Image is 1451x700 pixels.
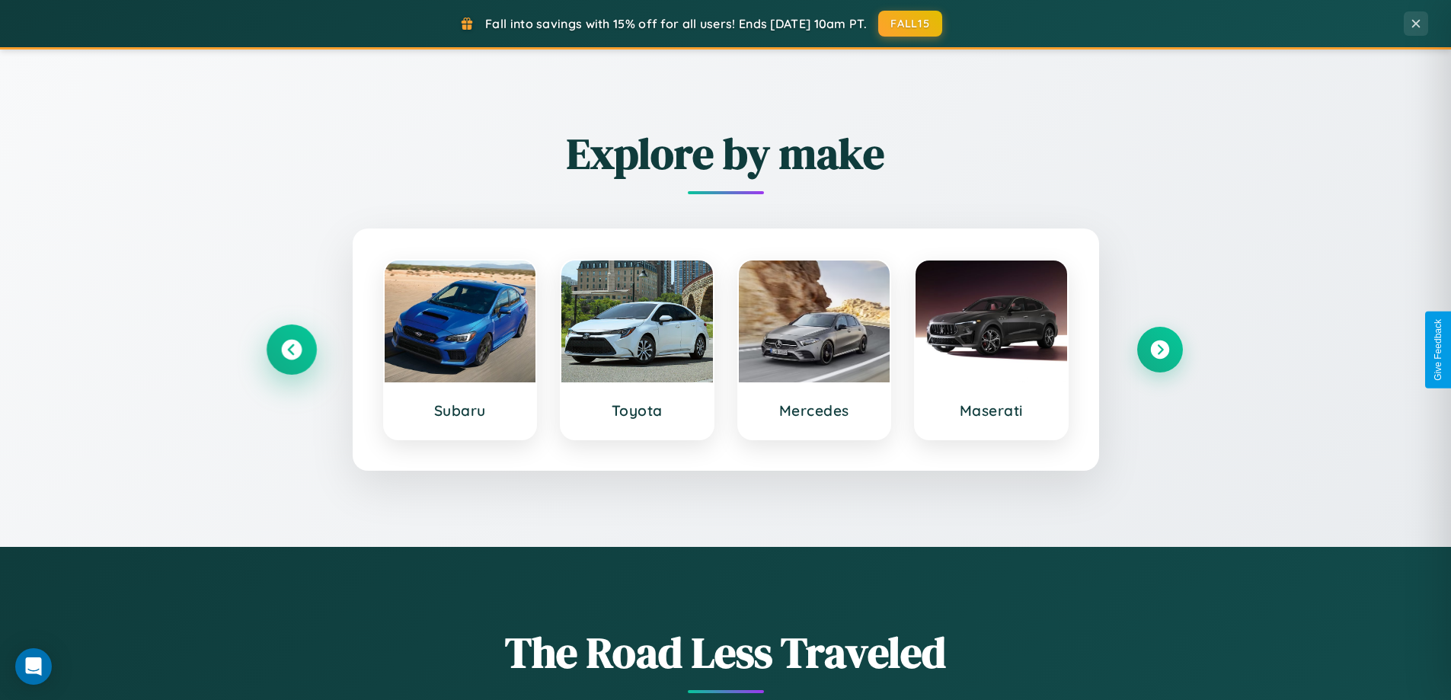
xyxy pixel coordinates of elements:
[269,623,1183,682] h1: The Road Less Traveled
[878,11,942,37] button: FALL15
[485,16,867,31] span: Fall into savings with 15% off for all users! Ends [DATE] 10am PT.
[269,124,1183,183] h2: Explore by make
[1433,319,1443,381] div: Give Feedback
[15,648,52,685] div: Open Intercom Messenger
[754,401,875,420] h3: Mercedes
[400,401,521,420] h3: Subaru
[577,401,698,420] h3: Toyota
[931,401,1052,420] h3: Maserati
